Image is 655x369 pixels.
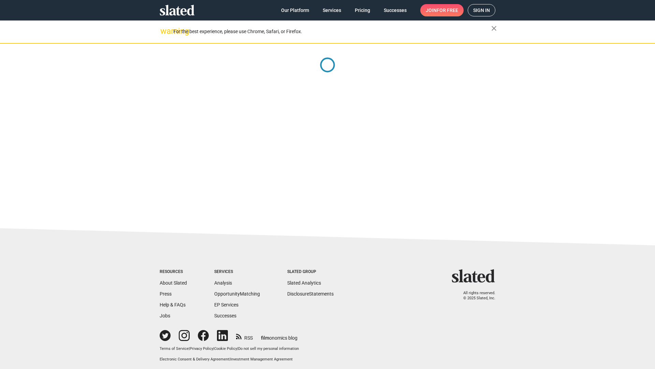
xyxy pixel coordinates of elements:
[236,331,253,341] a: RSS
[214,313,236,318] a: Successes
[317,4,347,16] a: Services
[214,280,232,286] a: Analysis
[160,302,186,307] a: Help & FAQs
[276,4,315,16] a: Our Platform
[384,4,407,16] span: Successes
[490,24,498,32] mat-icon: close
[160,269,187,275] div: Resources
[237,346,238,351] span: |
[281,4,309,16] span: Our Platform
[287,280,321,286] a: Slated Analytics
[213,346,214,351] span: |
[287,291,334,297] a: DisclosureStatements
[437,4,458,16] span: for free
[261,329,297,341] a: filmonomics blog
[160,346,189,351] a: Terms of Service
[456,291,495,301] p: All rights reserved. © 2025 Slated, Inc.
[378,4,412,16] a: Successes
[349,4,376,16] a: Pricing
[214,291,260,297] a: OpportunityMatching
[420,4,464,16] a: Joinfor free
[160,280,187,286] a: About Slated
[230,357,293,361] a: Investment Management Agreement
[323,4,341,16] span: Services
[190,346,213,351] a: Privacy Policy
[189,346,190,351] span: |
[229,357,230,361] span: |
[473,4,490,16] span: Sign in
[160,313,170,318] a: Jobs
[426,4,458,16] span: Join
[214,302,238,307] a: EP Services
[173,27,491,36] div: For the best experience, please use Chrome, Safari, or Firefox.
[160,291,172,297] a: Press
[160,27,169,35] mat-icon: warning
[355,4,370,16] span: Pricing
[214,346,237,351] a: Cookie Policy
[261,335,269,341] span: film
[287,269,334,275] div: Slated Group
[468,4,495,16] a: Sign in
[214,269,260,275] div: Services
[160,357,229,361] a: Electronic Consent & Delivery Agreement
[238,346,299,352] button: Do not sell my personal information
